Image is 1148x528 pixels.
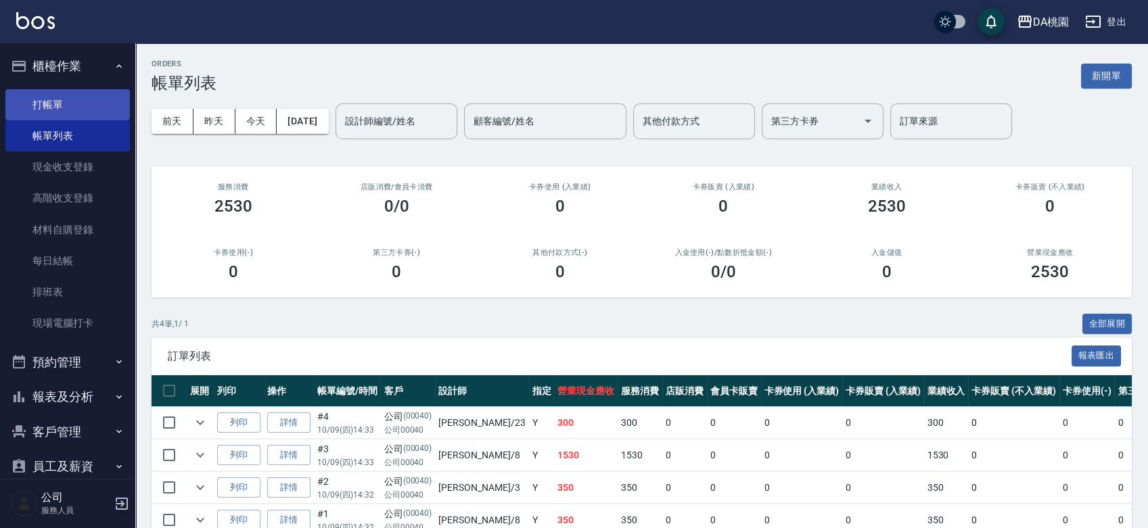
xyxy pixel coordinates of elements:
[235,109,277,134] button: 今天
[187,375,214,407] th: 展開
[214,197,252,216] h3: 2530
[435,439,528,471] td: [PERSON_NAME] /8
[618,439,662,471] td: 1530
[168,248,299,257] h2: 卡券使用(-)
[968,439,1059,471] td: 0
[381,375,436,407] th: 客戶
[1072,345,1122,366] button: 報表匯出
[11,490,38,517] img: Person
[761,407,843,439] td: 0
[217,477,260,498] button: 列印
[435,407,528,439] td: [PERSON_NAME] /23
[662,375,707,407] th: 店販消費
[267,412,311,433] a: 詳情
[707,407,761,439] td: 0
[168,350,1072,363] span: 訂單列表
[985,248,1116,257] h2: 營業現金應收
[384,442,432,456] div: 公司
[618,472,662,504] td: 350
[435,375,528,407] th: 設計師
[1059,407,1115,439] td: 0
[317,489,377,501] p: 10/09 (四) 14:32
[1011,8,1074,36] button: DA桃園
[924,439,969,471] td: 1530
[924,407,969,439] td: 300
[924,472,969,504] td: 350
[5,89,130,120] a: 打帳單
[968,375,1059,407] th: 卡券販賣 (不入業績)
[707,472,761,504] td: 0
[662,472,707,504] td: 0
[314,375,381,407] th: 帳單編號/時間
[152,109,193,134] button: 前天
[761,472,843,504] td: 0
[384,456,432,469] p: 公司00040
[554,439,618,471] td: 1530
[5,151,130,183] a: 現金收支登錄
[554,472,618,504] td: 350
[924,375,969,407] th: 業績收入
[5,414,130,450] button: 客戶管理
[41,504,110,517] p: 服務人員
[277,109,328,134] button: [DATE]
[1031,262,1069,281] h3: 2530
[5,120,130,151] a: 帳單列表
[868,197,906,216] h3: 2530
[5,245,130,277] a: 每日結帳
[555,262,565,281] h3: 0
[5,49,130,84] button: 櫃檯作業
[5,214,130,245] a: 材料自購登錄
[707,375,761,407] th: 會員卡販賣
[842,407,924,439] td: 0
[267,477,311,498] a: 詳情
[384,424,432,436] p: 公司00040
[5,379,130,414] button: 報表及分析
[978,8,1005,35] button: save
[821,183,952,191] h2: 業績收入
[1059,439,1115,471] td: 0
[495,248,626,257] h2: 其他付款方式(-)
[529,439,555,471] td: Y
[435,472,528,504] td: [PERSON_NAME] /3
[761,439,843,471] td: 0
[1059,375,1115,407] th: 卡券使用(-)
[554,407,618,439] td: 300
[1082,314,1132,335] button: 全部展開
[718,197,728,216] h3: 0
[555,197,565,216] h3: 0
[16,12,55,29] img: Logo
[190,445,210,465] button: expand row
[384,197,409,216] h3: 0/0
[711,262,736,281] h3: 0 /0
[529,472,555,504] td: Y
[529,375,555,407] th: 指定
[403,507,432,521] p: (00040)
[314,472,381,504] td: #2
[5,449,130,484] button: 員工及薪資
[331,248,463,257] h2: 第三方卡券(-)
[41,491,110,504] h5: 公司
[5,183,130,214] a: 高階收支登錄
[168,183,299,191] h3: 服務消費
[662,439,707,471] td: 0
[618,375,662,407] th: 服務消費
[658,183,789,191] h2: 卡券販賣 (入業績)
[1033,14,1069,30] div: DA桃園
[384,507,432,521] div: 公司
[331,183,463,191] h2: 店販消費 /會員卡消費
[821,248,952,257] h2: 入金儲值
[384,489,432,501] p: 公司00040
[5,308,130,339] a: 現場電腦打卡
[384,475,432,489] div: 公司
[618,407,662,439] td: 300
[842,439,924,471] td: 0
[761,375,843,407] th: 卡券使用 (入業績)
[314,439,381,471] td: #3
[985,183,1116,191] h2: 卡券販賣 (不入業績)
[842,472,924,504] td: 0
[193,109,235,134] button: 昨天
[1081,64,1132,89] button: 新開單
[267,445,311,466] a: 詳情
[707,439,761,471] td: 0
[658,248,789,257] h2: 入金使用(-) /點數折抵金額(-)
